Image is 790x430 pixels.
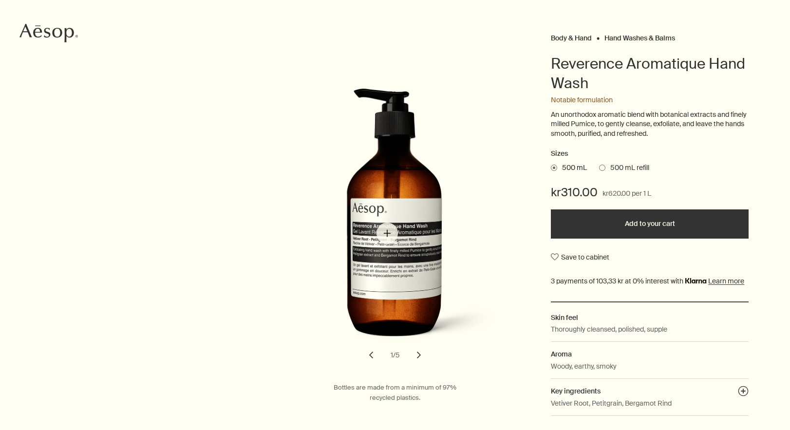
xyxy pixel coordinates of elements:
[604,34,675,38] a: Hand Washes & Balms
[551,387,601,395] span: Key ingredients
[557,163,587,173] span: 500 mL
[263,88,527,366] div: Reverence Aromatique Hand Wash
[408,344,430,366] button: next slide
[551,209,749,239] button: Add to your cart - kr310.00
[360,344,382,366] button: previous slide
[551,148,749,160] h2: Sizes
[551,110,749,139] p: An unorthodox aromatic blend with botanical extracts and finely milled Pumice, to gently cleanse,...
[17,21,80,48] a: Aesop
[551,398,672,409] p: Vetiver Root, Petitgrain, Bergamot Rind
[334,383,456,402] span: Bottles are made from a minimum of 97% recycled plastics.
[738,386,749,399] button: Key ingredients
[605,163,649,173] span: 500 mL refill
[551,54,749,93] h1: Reverence Aromatique Hand Wash
[602,188,651,200] span: kr620.00 per 1 L
[551,248,609,266] button: Save to cabinet
[551,361,617,372] p: Woody, earthy, smoky
[300,88,514,354] img: Back of Reverence Aromatique Hand Wash in amber bottle with pump
[551,349,749,359] h2: Aroma
[19,23,78,43] svg: Aesop
[551,324,667,335] p: Thoroughly cleansed, polished, supple
[551,185,598,200] span: kr310.00
[551,34,592,38] a: Body & Hand
[551,312,749,323] h2: Skin feel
